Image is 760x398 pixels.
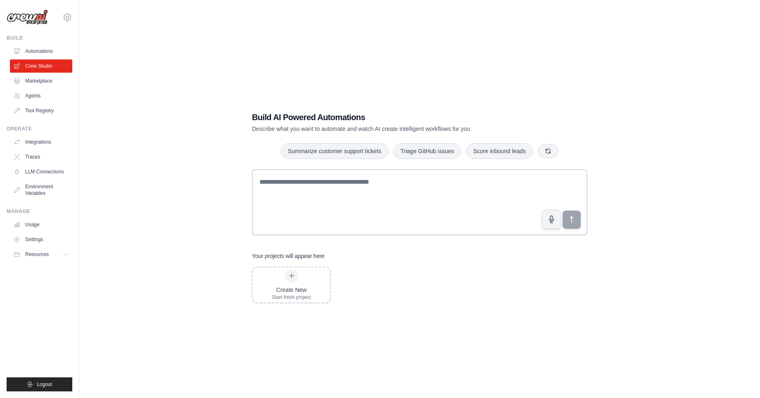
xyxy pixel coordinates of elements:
a: Settings [10,233,72,246]
button: Logout [7,377,72,391]
div: Create New [272,286,311,294]
button: Get new suggestions [538,144,558,158]
div: Operate [7,126,72,132]
a: Tool Registry [10,104,72,117]
button: Score inbound leads [466,143,533,159]
a: Marketplace [10,74,72,88]
div: Build [7,35,72,41]
a: Crew Studio [10,59,72,73]
a: Integrations [10,135,72,149]
button: Summarize customer support tickets [281,143,388,159]
a: Traces [10,150,72,163]
div: Start fresh project [272,294,311,301]
a: Automations [10,45,72,58]
img: Logo [7,9,48,25]
h1: Build AI Powered Automations [252,111,530,123]
p: Describe what you want to automate and watch AI create intelligent workflows for you [252,125,530,133]
button: Click to speak your automation idea [542,210,561,229]
h3: Your projects will appear here [252,252,325,260]
a: LLM Connections [10,165,72,178]
a: Environment Variables [10,180,72,200]
button: Resources [10,248,72,261]
a: Agents [10,89,72,102]
span: Logout [37,381,52,388]
span: Resources [25,251,49,258]
a: Usage [10,218,72,231]
div: Manage [7,208,72,215]
button: Triage GitHub issues [393,143,461,159]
